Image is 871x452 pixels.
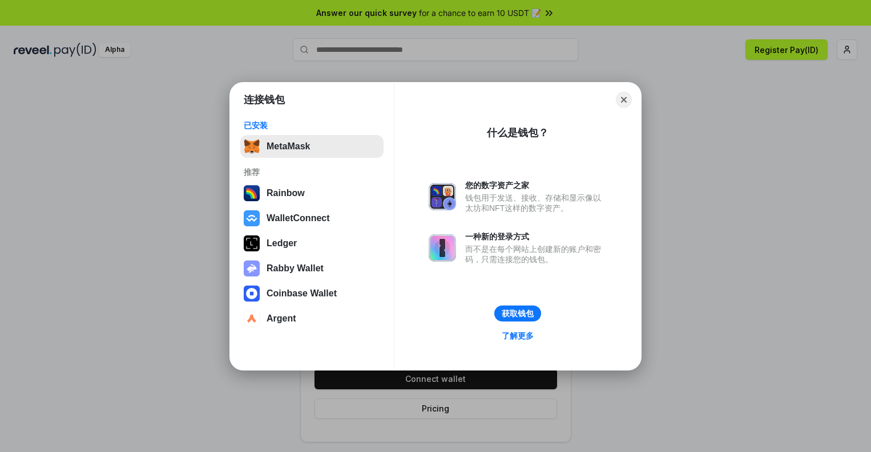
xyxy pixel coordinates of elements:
img: svg+xml,%3Csvg%20xmlns%3D%22http%3A%2F%2Fwww.w3.org%2F2000%2Fsvg%22%20fill%3D%22none%22%20viewBox... [244,260,260,276]
button: MetaMask [240,135,384,158]
div: 推荐 [244,167,380,177]
button: WalletConnect [240,207,384,230]
div: Ledger [267,238,297,249]
h1: 连接钱包 [244,93,285,107]
img: svg+xml,%3Csvg%20width%3D%2228%22%20height%3D%2228%22%20viewBox%3D%220%200%2028%2028%22%20fill%3D... [244,286,260,302]
div: 什么是钱包？ [487,126,549,140]
button: 获取钱包 [494,306,541,321]
div: Argent [267,313,296,324]
img: svg+xml,%3Csvg%20xmlns%3D%22http%3A%2F%2Fwww.w3.org%2F2000%2Fsvg%22%20width%3D%2228%22%20height%3... [244,235,260,251]
button: Argent [240,307,384,330]
div: Rainbow [267,188,305,198]
button: Ledger [240,232,384,255]
div: 一种新的登录方式 [465,231,607,242]
img: svg+xml,%3Csvg%20width%3D%2228%22%20height%3D%2228%22%20viewBox%3D%220%200%2028%2028%22%20fill%3D... [244,311,260,327]
div: 而不是在每个网站上创建新的账户和密码，只需连接您的钱包。 [465,244,607,264]
div: 了解更多 [502,331,534,341]
div: 钱包用于发送、接收、存储和显示像以太坊和NFT这样的数字资产。 [465,193,607,213]
img: svg+xml,%3Csvg%20xmlns%3D%22http%3A%2F%2Fwww.w3.org%2F2000%2Fsvg%22%20fill%3D%22none%22%20viewBox... [429,234,456,262]
div: 已安装 [244,120,380,131]
img: svg+xml,%3Csvg%20width%3D%2228%22%20height%3D%2228%22%20viewBox%3D%220%200%2028%2028%22%20fill%3D... [244,210,260,226]
img: svg+xml,%3Csvg%20width%3D%22120%22%20height%3D%22120%22%20viewBox%3D%220%200%20120%20120%22%20fil... [244,185,260,201]
button: Rabby Wallet [240,257,384,280]
div: MetaMask [267,141,310,152]
button: Rainbow [240,182,384,205]
div: Coinbase Wallet [267,288,337,299]
div: WalletConnect [267,213,330,223]
div: Rabby Wallet [267,263,324,274]
button: Coinbase Wallet [240,282,384,305]
div: 获取钱包 [502,308,534,319]
img: svg+xml,%3Csvg%20xmlns%3D%22http%3A%2F%2Fwww.w3.org%2F2000%2Fsvg%22%20fill%3D%22none%22%20viewBox... [429,183,456,210]
a: 了解更多 [495,328,541,343]
div: 您的数字资产之家 [465,180,607,190]
img: svg+xml,%3Csvg%20fill%3D%22none%22%20height%3D%2233%22%20viewBox%3D%220%200%2035%2033%22%20width%... [244,139,260,154]
button: Close [616,92,632,108]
